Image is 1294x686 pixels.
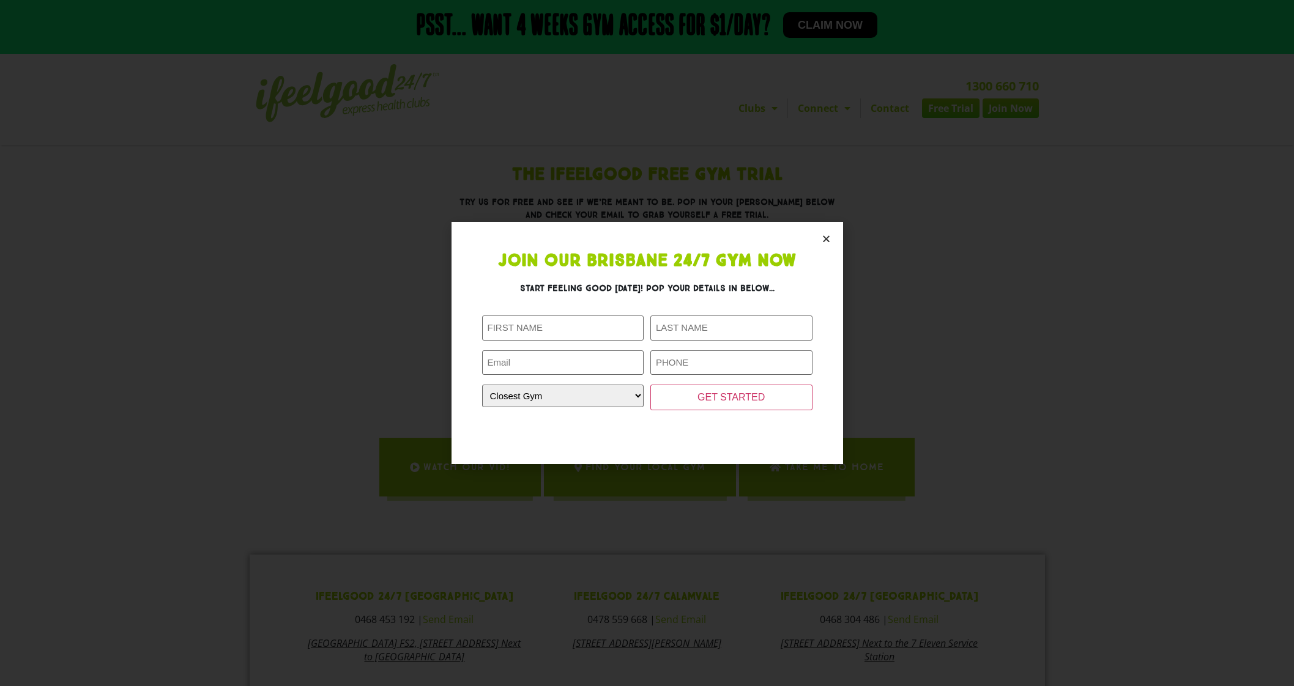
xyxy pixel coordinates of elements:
[482,253,812,270] h1: Join Our Brisbane 24/7 Gym Now
[650,350,812,375] input: PHONE
[482,282,812,295] h3: Start feeling good [DATE]! Pop your details in below...
[482,350,644,375] input: Email
[650,315,812,341] input: LAST NAME
[822,234,831,243] a: Close
[482,315,644,341] input: FIRST NAME
[650,385,812,410] input: GET STARTED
